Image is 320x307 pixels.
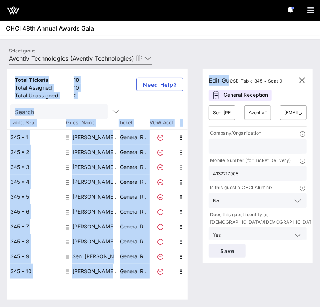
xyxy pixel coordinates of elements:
[74,76,79,86] div: 10
[213,233,221,238] div: Yes
[15,76,71,86] div: Total Tickets
[119,204,149,219] p: General R…
[143,81,177,88] span: Need Help?
[6,24,94,33] span: CHCI 48th Annual Awards Gala
[7,234,63,249] div: 345 • 8
[72,219,119,234] div: Emily Noriega May Aventiv Technologies
[119,175,149,189] p: General R…
[119,219,149,234] p: General R…
[209,211,319,226] p: Does this guest identify as [DEMOGRAPHIC_DATA]/[DEMOGRAPHIC_DATA]?
[119,160,149,175] p: General R…
[7,175,63,189] div: 345 • 4
[249,107,267,119] input: Last Name*
[15,84,71,93] div: Total Assigned
[7,219,63,234] div: 345 • 7
[119,234,149,249] p: General R…
[72,249,119,264] div: Sen. Adam Gomez Aventiv Technologies
[241,78,283,84] span: Table 345 • Seat 9
[72,175,119,189] div: Shamia Lodge Aventiv Technologies
[72,145,119,160] div: Hank Dixon Aventiv Technologies
[209,129,262,137] p: Company/Organization
[284,107,302,119] input: Email*
[213,198,219,204] div: No
[7,264,63,279] div: 345 • 10
[74,92,79,101] div: 0
[215,248,240,254] span: Save
[7,160,63,175] div: 345 • 3
[136,78,183,91] button: Need Help?
[9,48,36,54] label: Select group
[7,119,63,127] span: Table, Seat
[119,264,149,279] p: General R…
[119,249,149,264] p: General R…
[209,184,272,192] p: Is this guest a CHCI Alumni?
[209,244,246,258] button: Save
[119,145,149,160] p: General R…
[72,264,119,279] div: Jose Andrade Aventiv Technologies
[7,130,63,145] div: 345 • 1
[209,227,307,242] div: Yes
[213,107,231,119] input: First Name*
[72,160,119,175] div: Matt May Aventiv Technologies
[209,193,307,208] div: No
[63,119,119,127] span: Guest Name
[72,189,119,204] div: Anye Young Aventiv Technologies
[74,84,79,93] div: 10
[119,119,148,127] span: Ticket
[15,92,71,101] div: Total Unassigned
[209,157,291,164] p: Mobile Number (for Ticket Delivery)
[72,130,119,145] div: Astrid Quiroga Aventiv Technologies
[7,189,63,204] div: 345 • 5
[7,204,63,219] div: 345 • 6
[119,189,149,204] p: General R…
[148,119,174,127] span: VOW Acct
[209,90,272,101] div: General Reception
[7,249,63,264] div: 345 • 9
[119,130,149,145] p: General R…
[72,234,119,249] div: Daniel Garcia Aventiv Technologies
[7,145,63,160] div: 345 • 2
[72,204,119,219] div: Brian Muthangya Aventiv Technologies
[209,75,283,86] div: Edit Guest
